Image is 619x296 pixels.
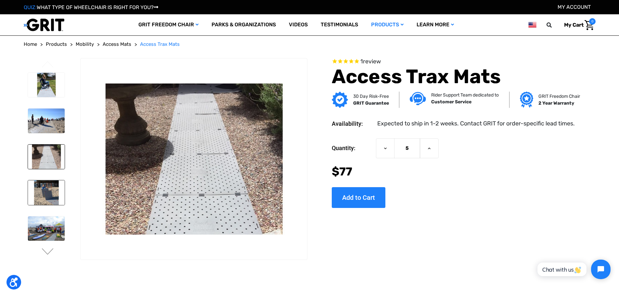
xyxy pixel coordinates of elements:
strong: GRIT Guarantee [353,100,389,106]
input: Search [549,18,559,32]
p: Rider Support Team dedicated to [431,92,499,98]
img: Grit freedom [520,92,533,108]
span: Access Mats [103,41,131,47]
input: Add to Cart [332,187,385,208]
img: Access Trax Mats [28,216,65,241]
strong: 2 Year Warranty [538,100,574,106]
strong: Customer Service [431,99,471,105]
dt: Availability: [332,119,373,128]
button: Go to slide 2 of 6 [41,248,55,256]
a: Mobility [76,41,94,48]
label: Quantity: [332,138,373,158]
img: Access Trax Mats [28,180,65,205]
dd: Expected to ship in 1-2 weeks. Contact GRIT for order-specific lead times. [377,119,575,128]
img: Access Trax Mats [81,84,307,234]
img: GRIT All-Terrain Wheelchair and Mobility Equipment [24,18,64,32]
a: Parks & Organizations [205,14,282,35]
img: us.png [528,21,536,29]
img: GRIT Guarantee [332,92,348,108]
img: Cart [585,20,594,30]
a: Products [46,41,67,48]
nav: Breadcrumb [24,41,596,48]
a: GRIT Freedom Chair [132,14,205,35]
a: Cart with 0 items [559,18,596,32]
span: QUIZ: [24,4,37,10]
a: Videos [282,14,314,35]
span: review [363,58,381,65]
a: Products [365,14,410,35]
button: Go to slide 6 of 6 [41,61,55,69]
a: QUIZ:WHAT TYPE OF WHEELCHAIR IS RIGHT FOR YOU? [24,4,158,10]
a: Learn More [410,14,460,35]
span: Rated 5.0 out of 5 stars 1 reviews [332,58,578,65]
span: Products [46,41,67,47]
img: Access Trax Mats [28,145,65,169]
a: Account [558,4,591,10]
span: $77 [332,165,352,178]
span: Access Trax Mats [140,41,180,47]
p: 30 Day Risk-Free [353,93,389,100]
span: Home [24,41,37,47]
span: Mobility [76,41,94,47]
img: Access Trax Mats [28,109,65,133]
p: GRIT Freedom Chair [538,93,580,100]
a: Testimonials [314,14,365,35]
h1: Access Trax Mats [332,65,578,88]
span: My Cart [564,22,584,28]
a: Access Trax Mats [140,41,180,48]
iframe: Tidio Chat [530,254,616,285]
img: Customer service [410,92,426,105]
a: Access Mats [103,41,131,48]
span: 0 [589,18,596,25]
span: 1 reviews [360,58,381,65]
img: Access Trax Mats [28,73,65,97]
a: Home [24,41,37,48]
